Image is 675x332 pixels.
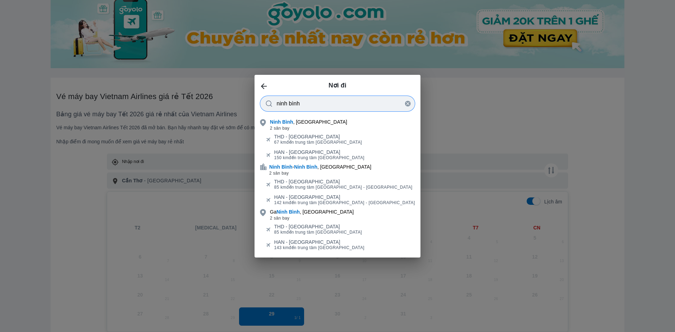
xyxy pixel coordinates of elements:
[274,155,365,161] span: đến trung tâm [GEOGRAPHIC_DATA]
[307,164,317,170] b: Bình
[329,80,347,90] h6: Nơi đi
[270,215,354,221] span: 2 sân bay
[274,140,287,145] span: 67 km
[277,209,288,215] b: Ninh
[270,125,347,131] span: 2 sân bay
[294,164,305,170] b: Ninh
[274,245,365,250] span: đến trung tâm [GEOGRAPHIC_DATA]
[289,209,300,215] b: Bình
[274,200,289,205] span: 142 km
[274,239,365,245] div: HAN - [GEOGRAPHIC_DATA]
[269,164,280,170] b: Ninh
[274,184,412,190] span: đến trung tâm [GEOGRAPHIC_DATA] - [GEOGRAPHIC_DATA]
[274,179,412,184] div: THD - [GEOGRAPHIC_DATA]
[274,229,362,235] span: đến trung tâm [GEOGRAPHIC_DATA]
[274,185,287,190] span: 85 km
[274,149,365,155] div: HAN - [GEOGRAPHIC_DATA]
[269,163,371,170] div: - , [GEOGRAPHIC_DATA]
[269,170,371,176] span: 2 sân bay
[282,164,292,170] b: Bình
[274,194,415,200] div: HAN - [GEOGRAPHIC_DATA]
[274,224,362,229] div: THD - [GEOGRAPHIC_DATA]
[274,155,289,160] span: 150 km
[274,200,415,206] span: đến trung tâm [GEOGRAPHIC_DATA] - [GEOGRAPHIC_DATA]
[274,139,362,145] span: đến trung tâm [GEOGRAPHIC_DATA]
[274,245,289,250] span: 143 km
[274,230,287,235] span: 85 km
[282,119,293,125] b: Bình
[270,118,347,125] div: , [GEOGRAPHIC_DATA]
[274,134,362,139] div: THD - [GEOGRAPHIC_DATA]
[270,119,281,125] b: Ninh
[270,208,354,215] div: Ga , [GEOGRAPHIC_DATA]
